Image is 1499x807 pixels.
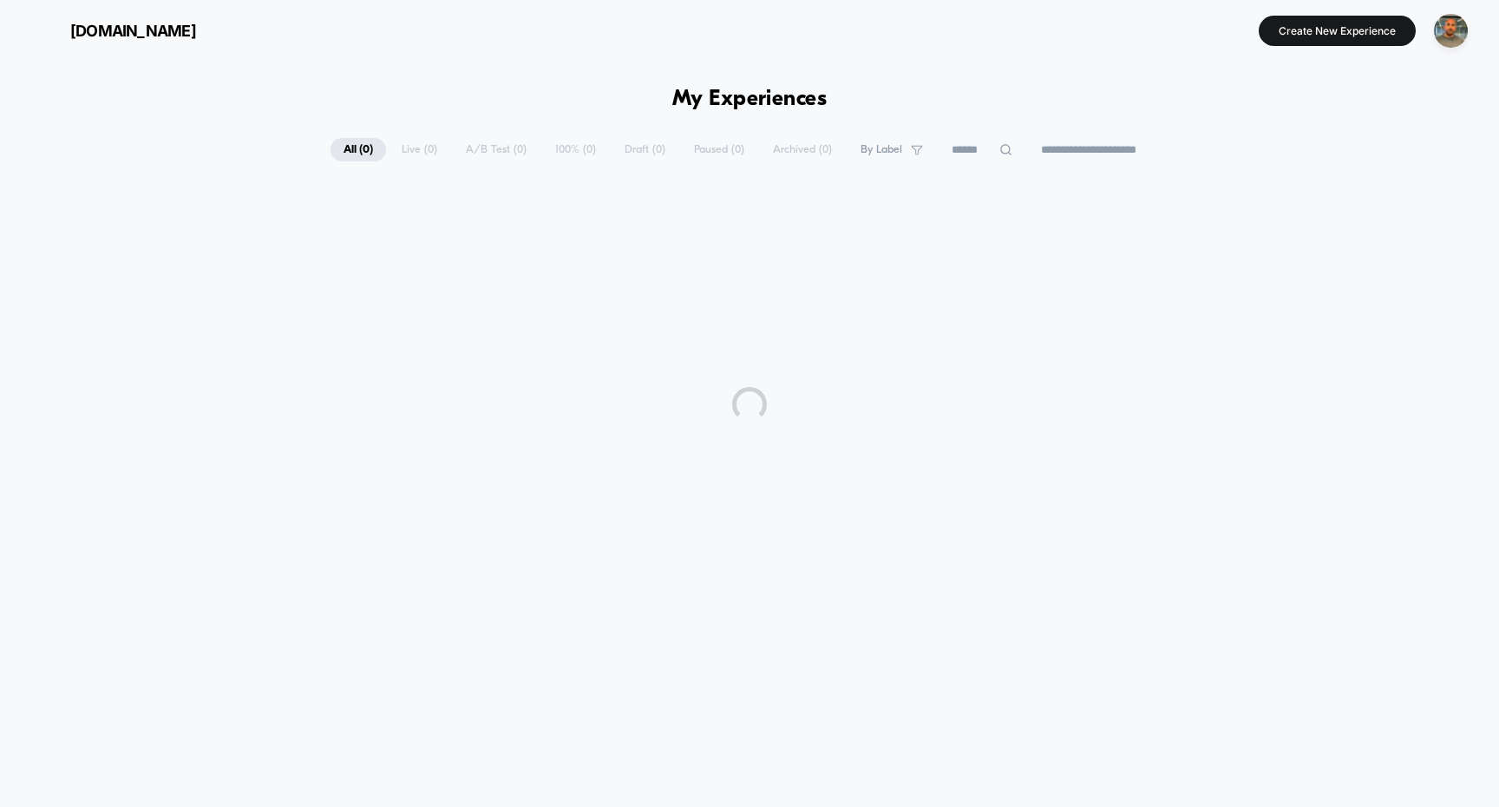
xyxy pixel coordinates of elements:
span: [DOMAIN_NAME] [70,22,196,40]
span: By Label [861,143,902,156]
span: All ( 0 ) [331,138,386,161]
img: ppic [1434,14,1468,48]
button: [DOMAIN_NAME] [26,16,201,44]
button: ppic [1429,13,1473,49]
button: Create New Experience [1259,16,1416,46]
h1: My Experiences [672,87,828,112]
